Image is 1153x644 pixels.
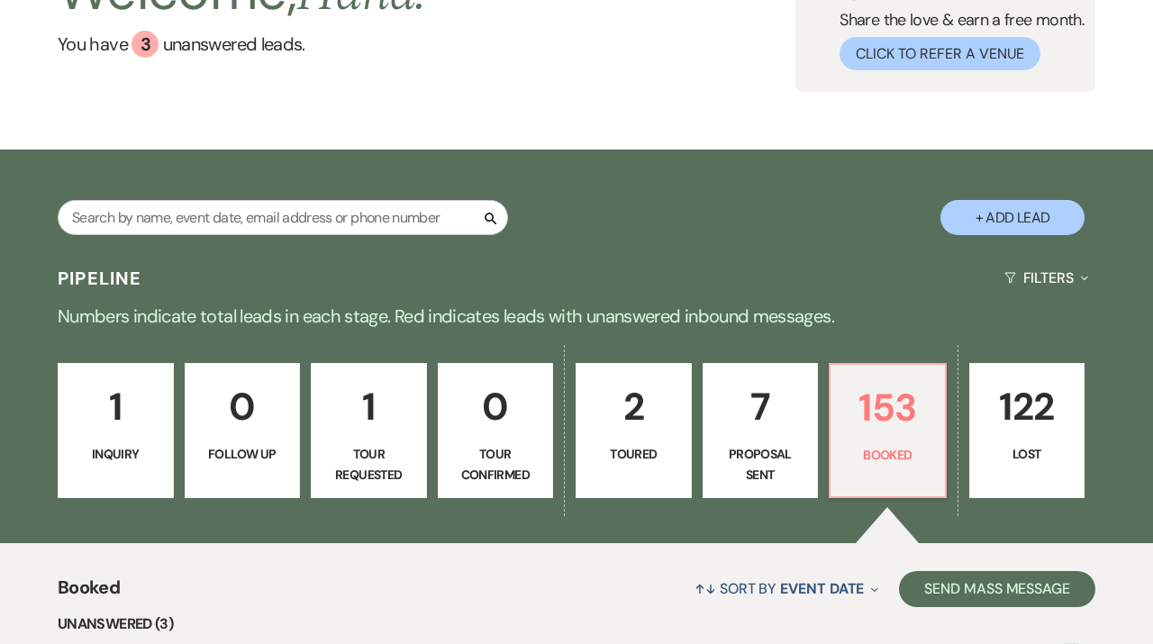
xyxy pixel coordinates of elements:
a: 0Tour Confirmed [438,363,554,498]
button: + Add Lead [940,200,1085,235]
h3: Pipeline [58,266,142,291]
p: 122 [981,376,1074,437]
p: Tour Requested [322,444,415,485]
button: Filters [997,254,1095,302]
p: 153 [841,377,934,438]
p: 0 [449,376,542,437]
p: 1 [322,376,415,437]
p: Inquiry [69,444,162,464]
p: Toured [587,444,680,464]
span: ↑↓ [695,579,716,598]
p: 1 [69,376,162,437]
a: 7Proposal Sent [703,363,819,498]
a: You have 3 unanswered leads. [58,31,428,58]
p: Tour Confirmed [449,444,542,485]
a: 122Lost [969,363,1085,498]
span: Booked [58,574,120,612]
p: 7 [714,376,807,437]
a: 0Follow Up [185,363,301,498]
input: Search by name, event date, email address or phone number [58,200,508,235]
p: 0 [196,376,289,437]
a: 153Booked [829,363,947,498]
a: 2Toured [576,363,692,498]
a: 1Inquiry [58,363,174,498]
a: 1Tour Requested [311,363,427,498]
li: Unanswered (3) [58,612,1095,636]
div: 3 [132,31,159,58]
p: Proposal Sent [714,444,807,485]
button: Send Mass Message [899,571,1095,607]
span: Event Date [780,579,864,598]
p: Booked [841,445,934,465]
p: Follow Up [196,444,289,464]
button: Sort By Event Date [687,565,885,612]
button: Click to Refer a Venue [840,37,1040,70]
p: 2 [587,376,680,437]
p: Lost [981,444,1074,464]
